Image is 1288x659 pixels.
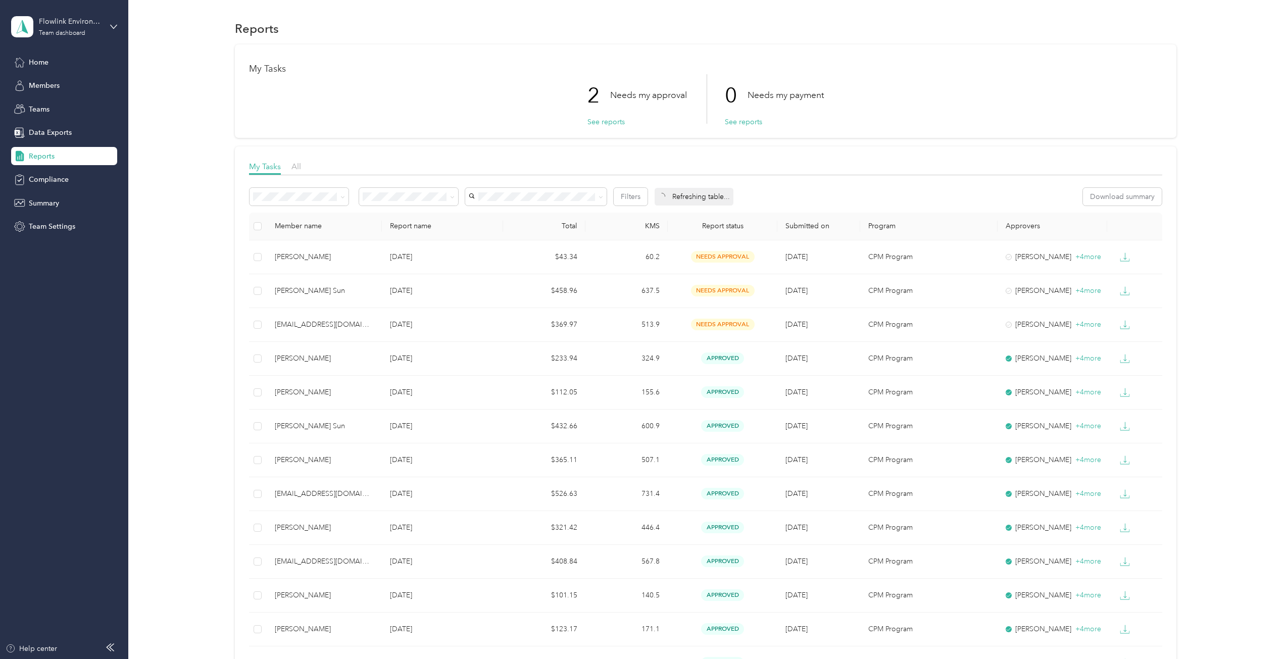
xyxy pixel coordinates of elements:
div: [PERSON_NAME] [1006,353,1100,364]
div: [PERSON_NAME] [1006,556,1100,567]
td: $432.66 [503,410,585,443]
p: [DATE] [390,454,494,466]
td: CPM Program [860,511,998,545]
p: [DATE] [390,590,494,601]
p: Needs my payment [748,89,824,102]
span: + 4 more [1075,286,1101,295]
h1: My Tasks [249,64,1162,74]
div: KMS [593,222,660,230]
p: [DATE] [390,387,494,398]
td: CPM Program [860,545,998,579]
span: + 4 more [1075,455,1101,464]
span: Summary [29,198,59,209]
span: needs approval [691,319,755,330]
button: Download summary [1083,188,1162,206]
span: [DATE] [785,625,808,633]
th: Approvers [998,213,1108,240]
span: needs approval [691,251,755,263]
div: [PERSON_NAME] Sun [275,285,374,296]
span: [DATE] [785,252,808,261]
p: [DATE] [390,319,494,330]
span: [DATE] [785,523,808,532]
p: CPM Program [868,353,989,364]
td: $233.94 [503,342,585,376]
td: $43.34 [503,240,585,274]
span: + 4 more [1075,557,1101,566]
p: [DATE] [390,353,494,364]
span: Members [29,80,60,91]
button: Filters [614,188,648,206]
td: $123.17 [503,613,585,646]
div: Total [511,222,577,230]
span: + 4 more [1075,354,1101,363]
td: CPM Program [860,376,998,410]
th: Program [860,213,998,240]
div: [PERSON_NAME] [275,353,374,364]
div: [PERSON_NAME] [1006,454,1100,466]
td: CPM Program [860,342,998,376]
span: All [291,162,301,171]
div: [PERSON_NAME] [1006,387,1100,398]
div: [PERSON_NAME] [1006,488,1100,499]
p: CPM Program [868,522,989,533]
span: [DATE] [785,489,808,498]
td: CPM Program [860,410,998,443]
td: CPM Program [860,240,998,274]
td: CPM Program [860,613,998,646]
p: CPM Program [868,421,989,432]
td: $526.63 [503,477,585,511]
div: [PERSON_NAME] [1006,590,1100,601]
button: Help center [6,643,57,654]
span: [DATE] [785,320,808,329]
span: approved [701,522,744,533]
span: [DATE] [785,354,808,363]
div: [PERSON_NAME] [275,454,374,466]
p: [DATE] [390,522,494,533]
p: 0 [725,74,748,117]
p: [DATE] [390,488,494,499]
span: Data Exports [29,127,72,138]
div: Flowlink Environmental [39,16,102,27]
iframe: Everlance-gr Chat Button Frame [1231,602,1288,659]
div: [PERSON_NAME] [1006,285,1100,296]
span: + 4 more [1075,625,1101,633]
span: needs approval [691,285,755,296]
p: [DATE] [390,624,494,635]
td: 637.5 [585,274,668,308]
th: Report name [382,213,503,240]
span: + 4 more [1075,591,1101,599]
td: CPM Program [860,443,998,477]
div: [PERSON_NAME] [275,251,374,263]
td: $458.96 [503,274,585,308]
p: CPM Program [868,624,989,635]
td: 60.2 [585,240,668,274]
span: [DATE] [785,388,808,396]
span: + 4 more [1075,422,1101,430]
p: CPM Program [868,488,989,499]
p: [DATE] [390,421,494,432]
td: 513.9 [585,308,668,342]
div: [PERSON_NAME] Sun [275,421,374,432]
span: My Tasks [249,162,281,171]
p: [DATE] [390,556,494,567]
div: Team dashboard [39,30,85,36]
td: CPM Program [860,477,998,511]
span: Home [29,57,48,68]
span: + 4 more [1075,320,1101,329]
td: CPM Program [860,308,998,342]
td: 324.9 [585,342,668,376]
td: 507.1 [585,443,668,477]
div: [PERSON_NAME] [275,624,374,635]
td: 155.6 [585,376,668,410]
div: [EMAIL_ADDRESS][DOMAIN_NAME] [275,488,374,499]
td: CPM Program [860,579,998,613]
th: Member name [267,213,382,240]
div: [PERSON_NAME] [1006,421,1100,432]
div: Member name [275,222,374,230]
span: Compliance [29,174,69,185]
p: CPM Program [868,319,989,330]
td: $101.15 [503,579,585,613]
td: $321.42 [503,511,585,545]
td: 140.5 [585,579,668,613]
